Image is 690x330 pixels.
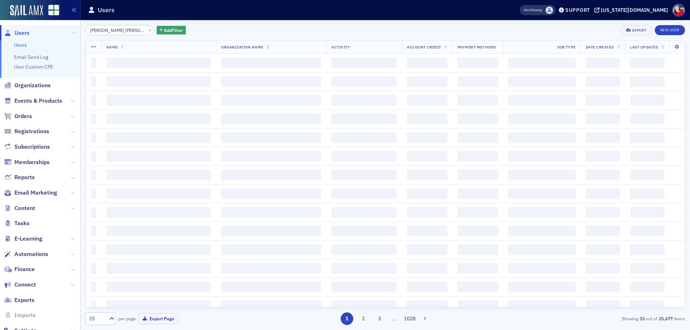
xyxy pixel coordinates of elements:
[546,6,553,14] span: Katey Free
[630,244,664,255] span: ‌
[457,95,498,106] span: ‌
[508,57,576,68] span: ‌
[221,263,321,274] span: ‌
[221,244,321,255] span: ‌
[630,95,664,106] span: ‌
[14,265,35,273] span: Finance
[331,263,397,274] span: ‌
[14,143,50,151] span: Subscriptions
[407,188,447,199] span: ‌
[457,188,498,199] span: ‌
[221,113,321,124] span: ‌
[508,132,576,143] span: ‌
[630,207,664,218] span: ‌
[407,282,447,292] span: ‌
[14,173,35,181] span: Reports
[508,169,576,180] span: ‌
[331,188,397,199] span: ‌
[221,95,321,106] span: ‌
[221,226,321,236] span: ‌
[508,226,576,236] span: ‌
[14,54,48,60] a: Email Send Log
[565,7,590,13] div: Support
[508,113,576,124] span: ‌
[407,226,447,236] span: ‌
[106,57,211,68] span: ‌
[508,207,576,218] span: ‌
[357,312,369,325] button: 2
[91,113,96,124] span: ‌
[118,315,136,322] label: per page
[457,282,498,292] span: ‌
[14,29,29,37] span: Users
[91,300,96,311] span: ‌
[586,282,620,292] span: ‌
[508,151,576,162] span: ‌
[98,6,115,14] h1: Users
[4,204,35,212] a: Content
[407,151,447,162] span: ‌
[390,315,400,322] span: …
[373,312,386,325] button: 3
[91,282,96,292] span: ‌
[331,113,397,124] span: ‌
[457,207,498,218] span: ‌
[630,76,664,87] span: ‌
[331,300,397,311] span: ‌
[524,8,530,12] div: Also
[630,263,664,274] span: ‌
[221,132,321,143] span: ‌
[586,263,620,274] span: ‌
[14,42,27,48] a: Users
[14,127,49,135] span: Registrations
[407,300,447,311] span: ‌
[331,207,397,218] span: ‌
[630,45,658,50] span: Last Updated
[331,95,397,106] span: ‌
[106,151,211,162] span: ‌
[106,45,118,50] span: Name
[4,29,29,37] a: Users
[4,219,29,227] a: Tasks
[457,113,498,124] span: ‌
[457,169,498,180] span: ‌
[586,226,620,236] span: ‌
[457,57,498,68] span: ‌
[331,169,397,180] span: ‌
[586,132,620,143] span: ‌
[106,300,211,311] span: ‌
[106,113,211,124] span: ‌
[630,300,664,311] span: ‌
[14,82,51,89] span: Organizations
[457,151,498,162] span: ‌
[14,158,50,166] span: Memberships
[14,97,62,105] span: Events & Products
[14,219,29,227] span: Tasks
[490,315,685,322] div: Showing out of items
[331,76,397,87] span: ‌
[331,45,350,50] span: Activity
[508,263,576,274] span: ‌
[508,95,576,106] span: ‌
[86,25,154,35] input: Search…
[157,26,186,35] button: AddFilter
[221,207,321,218] span: ‌
[341,312,353,325] button: 1
[630,132,664,143] span: ‌
[106,263,211,274] span: ‌
[4,158,50,166] a: Memberships
[407,244,447,255] span: ‌
[106,95,211,106] span: ‌
[106,76,211,87] span: ‌
[457,244,498,255] span: ‌
[331,151,397,162] span: ‌
[14,112,32,120] span: Orders
[4,235,42,243] a: E-Learning
[630,226,664,236] span: ‌
[457,300,498,311] span: ‌
[221,282,321,292] span: ‌
[4,250,48,258] a: Automations
[672,4,685,17] span: Profile
[10,5,43,17] img: SailAMX
[407,113,447,124] span: ‌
